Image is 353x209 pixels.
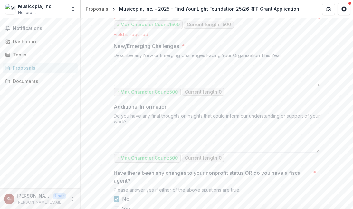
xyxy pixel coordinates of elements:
[114,103,167,111] p: Additional Information
[338,3,350,15] button: Get Help
[120,155,178,161] p: Max Character Count: 500
[53,193,66,199] p: User
[187,22,231,27] p: Current length: 1500
[114,42,179,50] p: New/Emerging Challenges
[13,51,72,58] div: Tasks
[114,169,310,184] p: Have there been any changes to your nonprofit status OR do you have a fiscal agent?
[13,26,75,31] span: Notifications
[3,63,78,73] a: Proposals
[122,195,129,203] span: No
[18,10,36,15] span: Nonprofit
[13,78,72,85] div: Documents
[17,199,66,205] p: [PERSON_NAME][EMAIL_ADDRESS][DOMAIN_NAME]
[18,3,53,10] div: Musicopia, Inc.
[13,65,72,71] div: Proposals
[120,89,178,95] p: Max Character Count: 500
[69,3,78,15] button: Open entity switcher
[185,155,222,161] p: Current length: 0
[86,5,108,12] div: Proposals
[5,4,15,14] img: Musicopia, Inc.
[69,195,76,203] button: More
[114,113,320,127] div: Do you have any final thoughts or insights that could inform our understanding or support of your...
[13,38,72,45] div: Dashboard
[114,53,320,61] div: Describe any New or Emerging Challenges Facing Your Organization This Year
[114,187,320,195] div: Please answer yes if either of the above situations are true.
[185,89,222,95] p: Current length: 0
[3,49,78,60] a: Tasks
[17,193,50,199] p: [PERSON_NAME]
[83,4,111,14] a: Proposals
[322,3,335,15] button: Partners
[83,4,302,14] nav: breadcrumb
[7,197,12,201] div: Kate Lombardi
[3,36,78,47] a: Dashboard
[114,32,320,37] div: Field is required
[119,5,299,12] div: Musicopia, Inc. - 2025 - Find Your Light Foundation 25/26 RFP Grant Application
[3,76,78,86] a: Documents
[120,22,180,27] p: Max Character Count: 1500
[3,23,78,34] button: Notifications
